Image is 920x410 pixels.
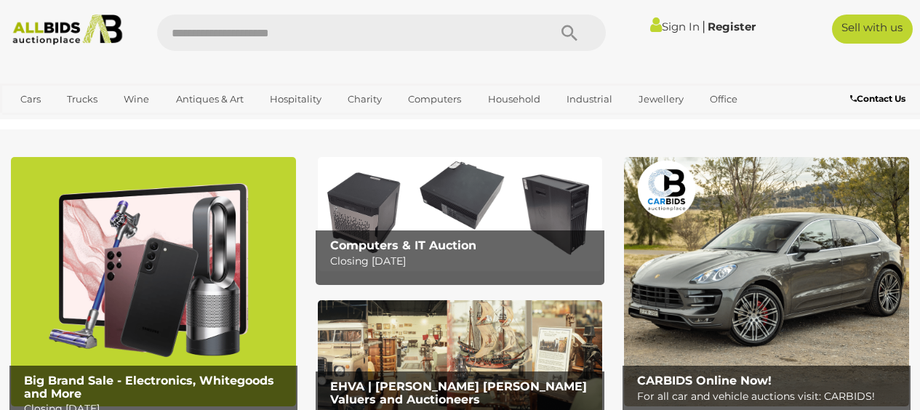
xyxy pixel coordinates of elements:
p: For all car and vehicle auctions visit: CARBIDS! [637,387,903,406]
a: Charity [338,87,391,111]
p: Closing [DATE] [330,252,596,270]
a: [GEOGRAPHIC_DATA] [67,111,189,135]
a: Big Brand Sale - Electronics, Whitegoods and More Big Brand Sale - Electronics, Whitegoods and Mo... [11,157,296,406]
a: Hospitality [260,87,331,111]
img: Allbids.com.au [7,15,128,45]
a: Cars [11,87,50,111]
img: Computers & IT Auction [318,157,603,271]
b: Computers & IT Auction [330,238,476,252]
a: Industrial [557,87,622,111]
a: Register [708,20,756,33]
button: Search [533,15,606,51]
a: Sell with us [832,15,913,44]
a: Wine [114,87,159,111]
a: Computers & IT Auction Computers & IT Auction Closing [DATE] [318,157,603,271]
b: Big Brand Sale - Electronics, Whitegoods and More [24,374,274,401]
a: Antiques & Art [167,87,253,111]
img: CARBIDS Online Now! [624,157,909,406]
img: Big Brand Sale - Electronics, Whitegoods and More [11,157,296,406]
a: Contact Us [850,91,909,107]
a: CARBIDS Online Now! CARBIDS Online Now! For all car and vehicle auctions visit: CARBIDS! [624,157,909,406]
a: Computers [399,87,471,111]
a: Household [479,87,550,111]
b: Contact Us [850,93,905,104]
b: CARBIDS Online Now! [637,374,772,387]
a: Office [700,87,747,111]
a: Sports [11,111,60,135]
b: EHVA | [PERSON_NAME] [PERSON_NAME] Valuers and Auctioneers [330,379,587,406]
a: Trucks [57,87,107,111]
span: | [702,18,705,34]
a: Sign In [650,20,700,33]
a: Jewellery [629,87,693,111]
